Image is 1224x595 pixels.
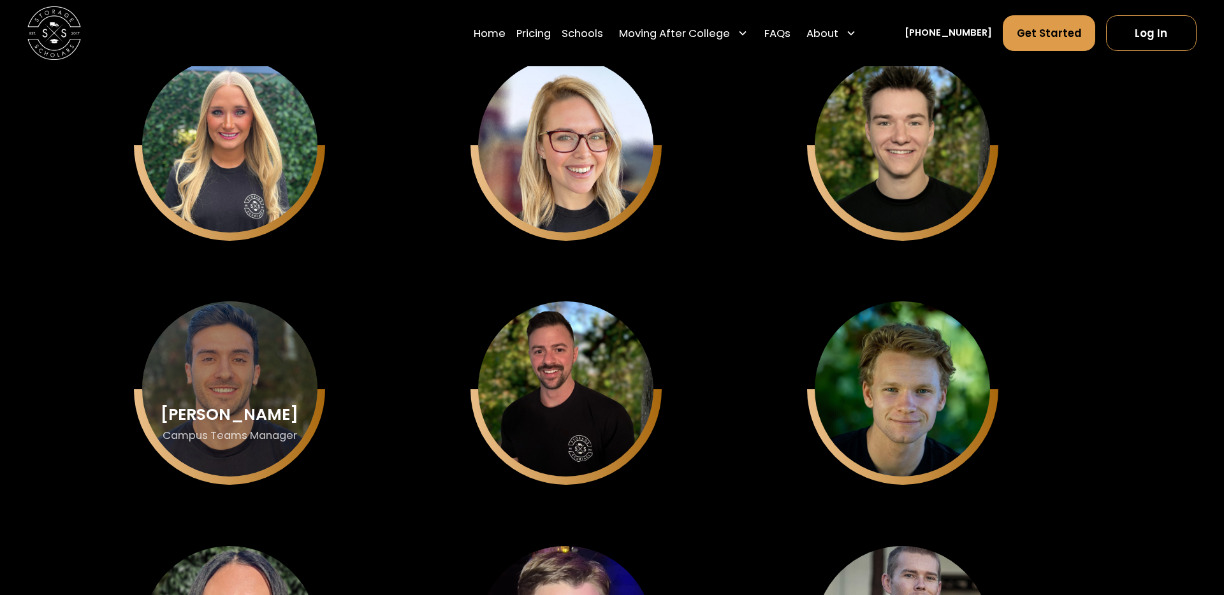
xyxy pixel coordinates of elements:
[516,15,551,52] a: Pricing
[562,15,603,52] a: Schools
[905,26,992,40] a: [PHONE_NUMBER]
[801,15,863,52] div: About
[613,15,754,52] div: Moving After College
[161,406,298,424] div: [PERSON_NAME]
[27,6,80,59] img: Storage Scholars main logo
[1003,15,1096,51] a: Get Started
[163,429,297,443] div: Campus Teams Manager
[1106,15,1197,51] a: Log In
[619,25,730,41] div: Moving After College
[806,25,838,41] div: About
[474,15,506,52] a: Home
[764,15,790,52] a: FAQs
